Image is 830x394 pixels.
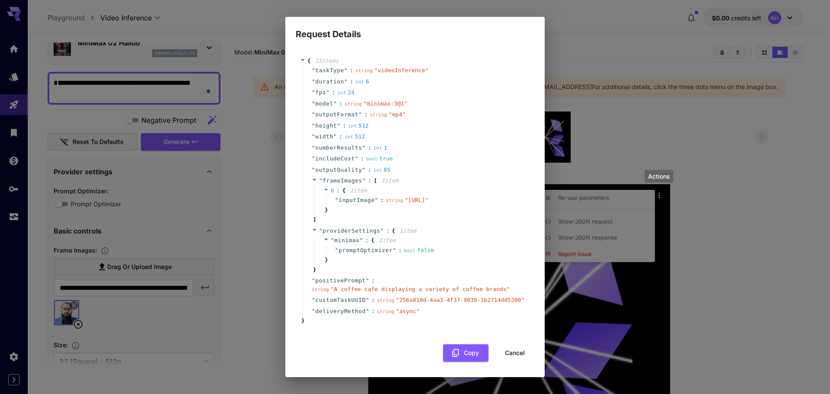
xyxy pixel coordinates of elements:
[334,237,359,243] span: minimax
[362,167,366,173] span: "
[360,237,363,243] span: "
[374,67,428,74] span: " videoInference "
[404,248,415,253] span: bool
[315,132,333,141] span: width
[315,166,362,174] span: outputQuality
[315,77,344,86] span: duration
[344,78,348,85] span: "
[405,197,429,203] span: " [URL] "
[315,154,355,163] span: includeCost
[333,133,337,140] span: "
[339,99,342,108] span: :
[312,122,315,129] span: "
[355,155,358,162] span: "
[344,67,348,74] span: "
[331,187,334,194] span: 0
[337,90,346,96] span: int
[285,17,545,41] h2: Request Details
[345,134,353,140] span: int
[381,177,398,184] span: 1 item
[312,277,315,284] span: "
[377,298,394,303] span: string
[312,215,316,224] span: ]
[315,144,362,152] span: numberResults
[312,78,315,85] span: "
[312,266,316,274] span: }
[366,297,369,303] span: "
[322,227,380,234] span: providerSettings
[379,237,396,243] span: 1 item
[322,177,362,184] span: frameImages
[345,101,362,107] span: string
[399,246,402,255] span: :
[338,196,374,205] span: inputImage
[370,112,387,118] span: string
[366,156,378,162] span: bool
[386,198,403,203] span: string
[343,122,346,130] span: :
[323,256,328,264] span: }
[645,170,674,183] div: Actions
[319,177,322,184] span: "
[380,227,384,234] span: "
[373,144,387,152] div: 1
[495,344,534,362] button: Cancel
[380,196,384,205] span: :
[368,166,371,174] span: :
[331,237,334,243] span: "
[373,166,391,174] div: 85
[355,68,373,74] span: string
[312,167,315,173] span: "
[323,206,328,215] span: }
[326,89,329,96] span: "
[443,344,488,362] button: Copy
[312,67,315,74] span: "
[365,236,369,245] span: :
[371,296,375,304] span: :
[364,110,368,119] span: :
[362,144,366,151] span: "
[366,308,369,314] span: "
[332,88,335,97] span: :
[392,227,395,235] span: {
[342,186,346,195] span: {
[315,276,366,285] span: positivePrompt
[339,132,342,141] span: :
[393,247,396,253] span: "
[377,309,394,314] span: string
[386,227,389,235] span: :
[315,58,339,64] span: 15 item s
[355,79,364,85] span: int
[333,100,337,107] span: "
[371,307,375,316] span: :
[371,236,374,245] span: {
[355,77,369,86] div: 6
[312,155,315,162] span: "
[337,122,340,129] span: "
[319,227,322,234] span: "
[337,88,354,97] div: 24
[399,227,416,234] span: 1 item
[331,286,510,292] span: " A coffee cafe displaying a variety of coffee brands "
[404,246,434,255] div: false
[315,307,366,316] span: deliveryMethod
[336,186,340,195] span: :
[368,176,371,185] span: :
[368,144,371,152] span: :
[312,100,315,107] span: "
[361,154,364,163] span: :
[358,111,362,118] span: "
[350,187,367,194] span: 1 item
[373,145,382,151] span: int
[338,246,393,255] span: promptOptimizer
[389,111,405,118] span: " mp4 "
[396,297,524,303] span: " 256a810d-4aa3-4f37-9039-1b2714dd5200 "
[312,287,329,292] span: string
[312,111,315,118] span: "
[375,197,378,203] span: "
[348,122,368,130] div: 512
[348,123,357,129] span: int
[350,77,353,86] span: :
[366,154,393,163] div: true
[374,176,377,185] span: [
